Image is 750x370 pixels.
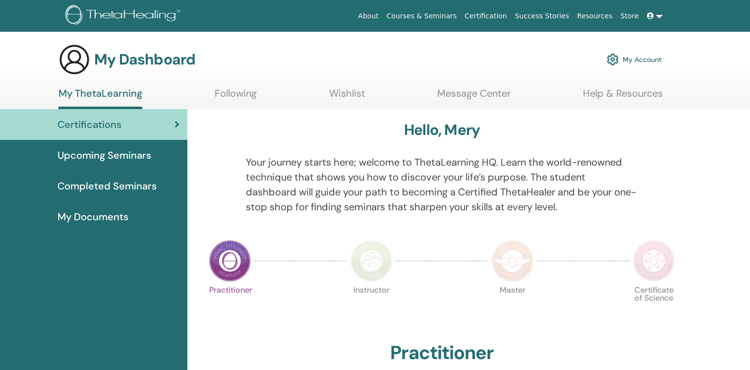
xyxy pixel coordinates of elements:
[633,286,675,328] p: Certificate of Science
[58,44,90,75] img: generic-user-icon.jpg
[583,87,663,107] a: Help & Resources
[58,87,142,109] a: My ThetaLearning
[573,7,617,25] a: Resources
[58,209,128,224] span: My Documents
[209,286,251,328] p: Practitioner
[607,49,662,70] a: My Account
[215,87,257,107] a: Following
[58,179,157,193] span: Completed Seminars
[511,7,573,25] a: Success Stories
[209,240,251,282] img: Practitioner
[94,51,195,68] h3: My Dashboard
[492,240,533,282] img: Master
[58,148,151,163] span: Upcoming Seminars
[58,117,121,132] span: Certifications
[633,240,675,282] img: Certificate of Science
[383,7,461,25] a: Courses & Seminars
[350,286,392,328] p: Instructor
[461,7,511,25] a: Certification
[65,5,184,27] img: logo.png
[404,121,480,139] h3: Hello, Mery
[390,342,494,365] h2: Practitioner
[246,155,638,214] p: Your journey starts here; welcome to ThetaLearning HQ. Learn the world-renowned technique that sh...
[350,240,392,282] img: Instructor
[617,7,643,25] a: Store
[492,286,533,328] p: Master
[437,87,511,107] a: Message Center
[329,87,365,107] a: Wishlist
[607,51,619,68] img: cog.svg
[354,7,382,25] a: About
